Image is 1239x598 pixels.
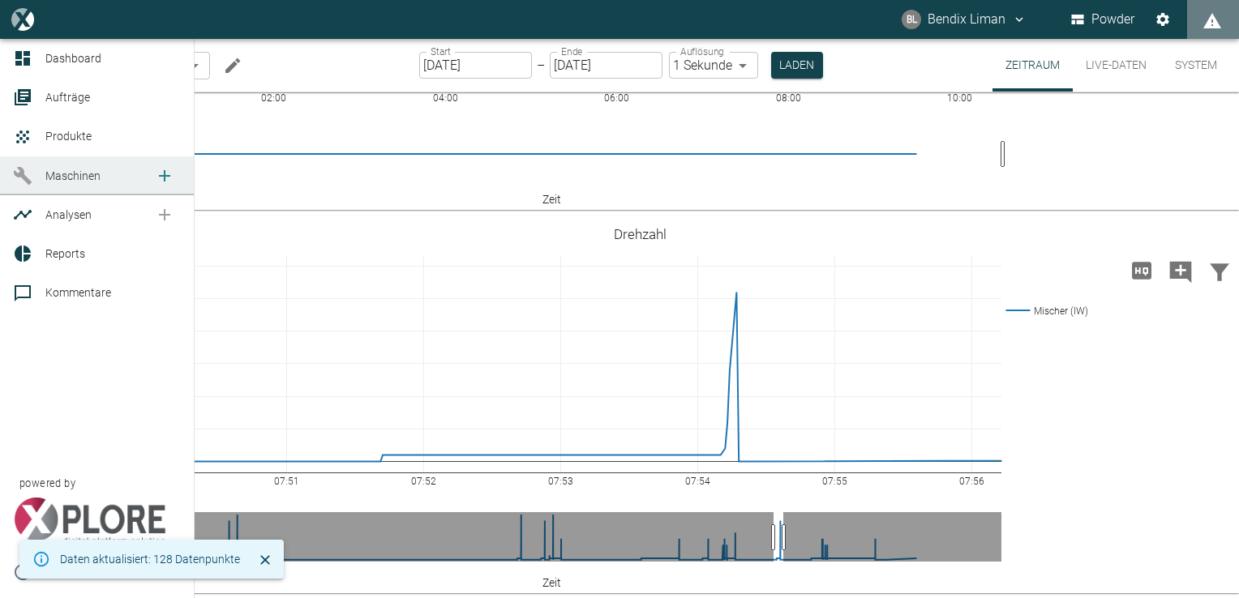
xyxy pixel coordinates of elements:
span: Maschinen [45,169,101,182]
button: Machine bearbeiten [217,49,249,82]
button: Laden [771,52,823,79]
span: Hohe Auflösung [1122,262,1161,277]
span: Produkte [45,130,92,143]
img: Xplore Logo [13,498,166,546]
div: 1 Sekunde [669,52,758,79]
button: Kommentar hinzufügen [1161,250,1200,292]
input: DD.MM.YYYY [550,52,662,79]
button: Daten filtern [1200,250,1239,292]
button: Einstellungen [1148,5,1177,34]
div: BL [902,10,921,29]
button: System [1160,39,1233,92]
p: – [537,56,545,75]
button: bendix.liman@kansaihelios-cws.de [899,5,1029,34]
label: Auflösung [680,45,724,58]
label: Ende [561,45,582,58]
span: Dashboard [45,52,101,65]
span: Analysen [45,208,92,221]
button: Zeitraum [992,39,1073,92]
span: Kommentare [45,286,111,299]
button: Powder [1068,5,1138,34]
span: Reports [45,247,85,260]
img: logo [11,8,33,30]
div: Daten aktualisiert: 128 Datenpunkte [60,545,240,574]
input: DD.MM.YYYY [419,52,532,79]
span: Aufträge [45,91,90,104]
a: new /analyses/list/0 [148,199,181,231]
span: powered by [19,476,75,491]
button: Live-Daten [1073,39,1160,92]
button: Schließen [253,548,277,572]
a: new /machines [148,160,181,192]
label: Start [431,45,451,58]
